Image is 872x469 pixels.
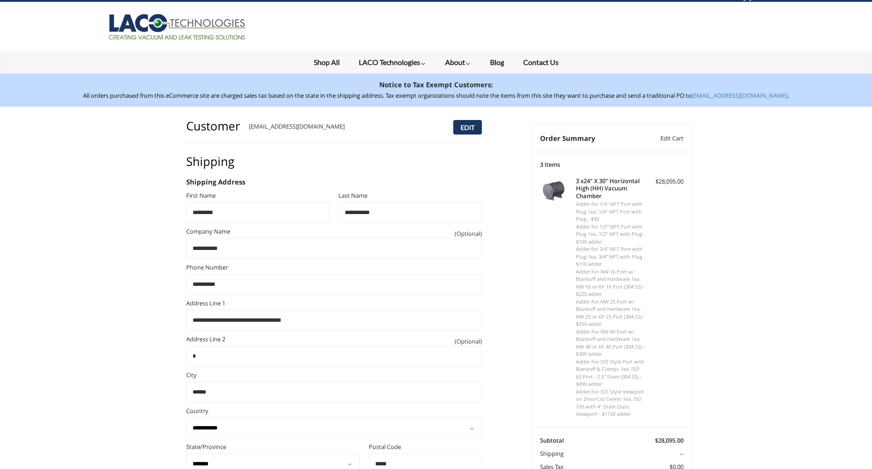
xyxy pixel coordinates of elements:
li: Adder For ISO Style Port with Blankoff & Clamps 1ea. ISO 63 Port - 2.5" Diam (304 SS) - $490 adder [576,358,645,388]
label: Last Name [338,191,482,200]
span: $28,095.00 [655,436,684,444]
h2: Shipping [186,154,239,169]
span: -- [680,449,684,458]
li: Adder For NW 16 Port w/ Blankoff and Hardware 1ea. NW 16 or KF 16 Port (304 SS) - $225 adder [576,268,645,298]
h3: Notice to Tax Exempt Customers: [7,80,865,89]
label: Address Line 2 [186,335,482,344]
li: Adder for 1/4" NPT Port with Plug 1ea. 1/4" NPT Port with Plug - $90 [576,200,645,223]
a: [EMAIL_ADDRESS][DOMAIN_NAME] [692,91,788,100]
h4: 3 x 24" X 30" Horizontal High (HH) Vacuum Chamber [576,177,645,200]
label: Company Name [186,227,482,236]
a: LACO Technologies [350,52,435,73]
p: All orders purchased from this eCommerce site are charged sales tax based on the state in the shi... [7,91,865,100]
small: (Optional) [455,337,482,346]
span: Shipping [540,449,564,458]
li: Adder For ISO Style Viewport on Door/Lid Center 1ea. ISO 100 with 4" Diam Glass Viewport - $1150 ... [576,388,645,418]
label: State/Province [186,443,360,452]
legend: Shipping Address [186,177,245,191]
a: Edit Cart [641,134,684,143]
label: Country [186,407,482,416]
h2: Customer [186,119,240,134]
a: Contact Us [514,52,567,72]
label: First Name [186,191,330,200]
button: Edit [453,120,482,135]
label: Postal Code [369,443,482,452]
a: Blog [481,52,513,72]
img: LACO Technologies [109,14,245,40]
div: [EMAIL_ADDRESS][DOMAIN_NAME] [249,122,436,131]
li: Adder For NW 25 Port w/ Blankoff and Hardware 1ea. NW 25 or KF 25 Port (304 SS) - $250 adder [576,298,645,328]
label: Phone Number [186,263,482,272]
li: Adder for 3/4" NPT Port with Plug 1ea. 3/4" NPT with Plug - $110 adder [576,245,645,268]
li: Adder for 1/2" NPT Port with Plug 1ea. 1/2" NPT with Plug - $100 adder [576,223,645,246]
div: $28,095.00 [648,177,684,186]
h3: 3 Items [540,161,684,168]
a: About [436,52,480,73]
label: City [186,371,482,380]
h3: Order Summary [540,134,641,143]
a: Shop All [305,52,348,72]
small: (Optional) [455,230,482,239]
li: Adder For NW 40 Port w/ Blankoff and Hardware 1ea. NW 40 or KF 40 Port (304 SS) - $300 adder [576,328,645,358]
span: Subtotal [540,436,564,444]
label: Address Line 1 [186,299,482,308]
